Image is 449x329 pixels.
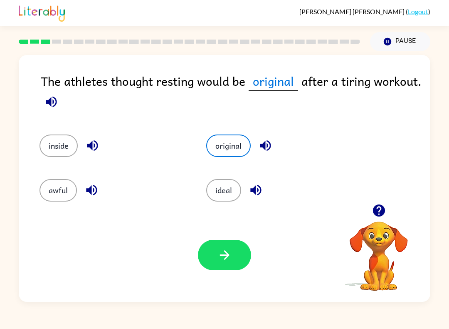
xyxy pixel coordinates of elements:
span: [PERSON_NAME] [PERSON_NAME] [299,7,406,15]
span: original [249,72,298,91]
button: Pause [370,32,430,51]
button: inside [39,135,78,157]
img: Literably [19,3,65,22]
button: ideal [206,179,241,202]
a: Logout [408,7,428,15]
button: original [206,135,251,157]
video: Your browser must support playing .mp4 files to use Literably. Please try using another browser. [337,209,420,292]
button: awful [39,179,77,202]
div: ( ) [299,7,430,15]
div: The athletes thought resting would be after a tiring workout. [41,72,430,118]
